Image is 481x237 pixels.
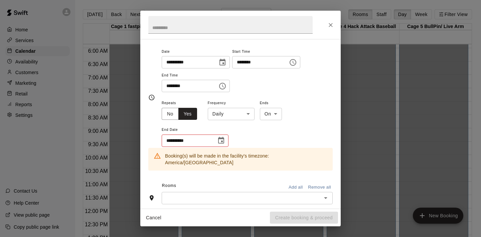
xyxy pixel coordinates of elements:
button: No [162,108,179,120]
button: Choose time, selected time is 11:00 AM [286,56,300,69]
button: Close [325,19,337,31]
div: On [260,108,282,120]
div: outlined button group [162,108,197,120]
svg: Rooms [148,195,155,201]
span: End Date [162,126,228,135]
button: Choose date, selected date is Aug 15, 2025 [216,56,229,69]
button: Open [321,193,330,203]
button: Remove all [306,182,333,193]
span: Repeats [162,99,202,108]
div: Daily [208,108,255,120]
button: Add all [285,182,306,193]
span: Ends [260,99,282,108]
span: Date [162,47,230,56]
button: Choose date [214,134,228,147]
button: Choose time, selected time is 11:45 AM [216,79,229,93]
svg: Timing [148,94,155,101]
button: Cancel [143,212,164,224]
span: Frequency [208,99,255,108]
span: End Time [162,71,230,80]
div: Booking(s) will be made in the facility's timezone: America/[GEOGRAPHIC_DATA] [165,150,327,169]
span: Rooms [162,183,176,188]
button: Yes [178,108,197,120]
span: Start Time [232,47,300,56]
